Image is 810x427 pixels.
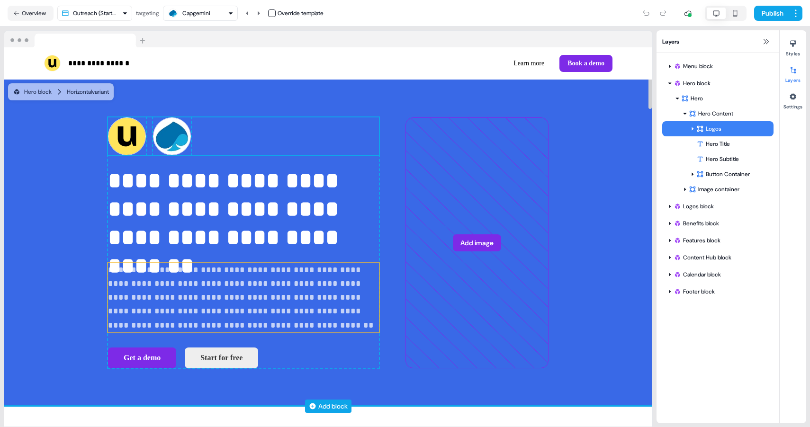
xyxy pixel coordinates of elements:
[73,9,118,18] div: Outreach (Starter)
[662,136,774,151] div: Hero Title
[674,219,770,228] div: Benefits block
[67,87,109,97] div: Horizontal variant
[674,270,770,279] div: Calendar block
[674,202,770,211] div: Logos block
[657,30,779,53] div: Layers
[185,347,258,368] button: Start for free
[662,284,774,299] div: Footer block
[780,36,806,57] button: Styles
[662,91,774,197] div: HeroHero ContentLogosHero TitleHero SubtitleButton ContainerImage container
[182,9,210,18] div: Capgemini
[674,253,770,262] div: Content Hub block
[696,169,770,179] div: Button Container
[674,236,770,245] div: Features block
[696,124,770,133] div: Logos
[662,106,774,182] div: Hero ContentLogosHero TitleHero SubtitleButton Container
[780,89,806,110] button: Settings
[318,401,348,411] div: Add block
[662,59,774,74] div: Menu block
[754,6,789,21] button: Publish
[4,31,150,48] img: Browser topbar
[674,79,770,88] div: Hero block
[453,234,501,251] button: Add image
[662,151,774,167] div: Hero Subtitle
[662,267,774,282] div: Calendar block
[662,250,774,265] div: Content Hub block
[696,154,774,164] div: Hero Subtitle
[689,109,770,118] div: Hero Content
[662,182,774,197] div: Image container
[674,287,770,296] div: Footer block
[674,62,770,71] div: Menu block
[13,87,52,97] div: Hero block
[163,6,238,21] button: Capgemini
[689,185,770,194] div: Image container
[662,233,774,248] div: Features block
[662,76,774,197] div: Hero blockHeroHero ContentLogosHero TitleHero SubtitleButton ContainerImage container
[405,117,549,368] div: Add image
[559,55,612,72] button: Book a demo
[662,199,774,214] div: Logos block
[506,55,552,72] button: Learn more
[662,167,774,182] div: Button Container
[780,62,806,83] button: Layers
[278,9,324,18] div: Override template
[662,121,774,136] div: Logos
[8,6,54,21] button: Overview
[332,55,612,72] div: Learn moreBook a demo
[681,94,770,103] div: Hero
[662,216,774,231] div: Benefits block
[108,347,379,368] div: Get a demoStart for free
[108,347,176,368] button: Get a demo
[696,139,774,149] div: Hero Title
[136,9,159,18] div: targeting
